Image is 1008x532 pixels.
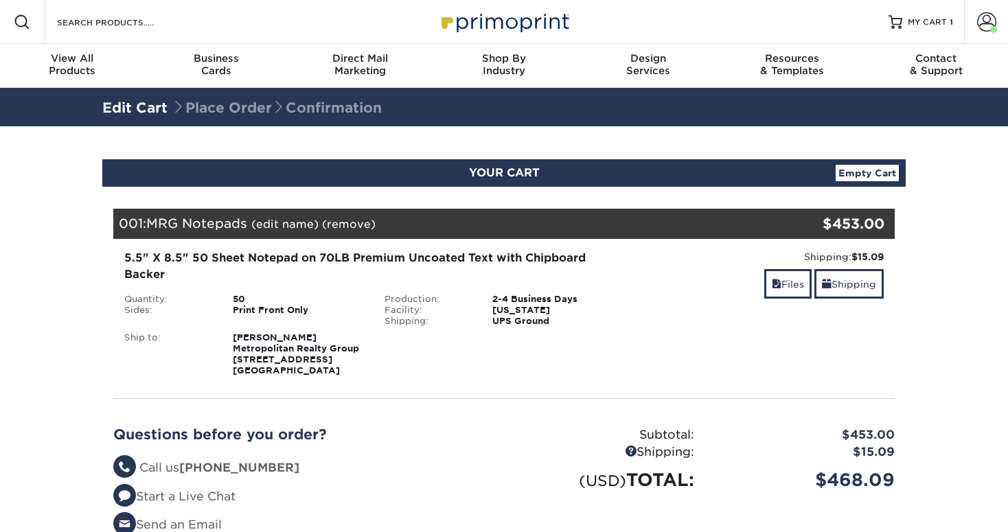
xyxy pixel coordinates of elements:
div: Subtotal: [504,426,705,444]
a: Files [764,269,812,299]
div: TOTAL: [504,467,705,493]
span: shipping [822,279,832,290]
a: (edit name) [251,218,319,231]
div: Print Front Only [222,305,374,316]
span: Contact [864,52,1008,65]
strong: [PHONE_NUMBER] [179,461,299,474]
div: Shipping: [374,316,483,327]
div: Shipping: [504,443,705,461]
div: 5.5" X 8.5" 50 Sheet Notepad on 70LB Premium Uncoated Text with Chipboard Backer [124,250,623,283]
div: 50 [222,294,374,305]
img: Primoprint [435,7,573,36]
li: Call us [113,459,494,477]
div: & Support [864,52,1008,77]
div: $15.09 [705,443,905,461]
div: UPS Ground [482,316,634,327]
span: Resources [720,52,864,65]
a: Shipping [814,269,884,299]
div: Industry [432,52,576,77]
strong: [PERSON_NAME] Metropolitan Realty Group [STREET_ADDRESS] [GEOGRAPHIC_DATA] [233,332,359,375]
span: Direct Mail [288,52,432,65]
div: Marketing [288,52,432,77]
a: Empty Cart [836,165,899,181]
div: $453.00 [705,426,905,444]
div: Sides: [114,305,222,316]
strong: $15.09 [851,251,884,262]
a: Shop ByIndustry [432,44,576,88]
a: Edit Cart [102,100,168,116]
input: SEARCH PRODUCTS..... [56,14,190,30]
div: $468.09 [705,467,905,493]
div: Services [576,52,720,77]
a: DesignServices [576,44,720,88]
div: Shipping: [644,250,884,264]
span: MRG Notepads [146,216,247,231]
div: $453.00 [764,213,884,234]
a: Contact& Support [864,44,1008,88]
a: Send an Email [113,518,222,531]
div: & Templates [720,52,864,77]
a: (remove) [322,218,376,231]
span: YOUR CART [469,166,540,179]
div: Ship to: [114,332,222,376]
a: Direct MailMarketing [288,44,432,88]
span: Shop By [432,52,576,65]
h2: Questions before you order? [113,426,494,443]
small: (USD) [579,472,626,489]
a: Start a Live Chat [113,489,236,503]
div: Production: [374,294,483,305]
div: 001: [113,209,764,239]
span: MY CART [908,16,947,28]
a: Resources& Templates [720,44,864,88]
span: files [772,279,781,290]
div: [US_STATE] [482,305,634,316]
div: Facility: [374,305,483,316]
span: Place Order Confirmation [172,100,382,116]
div: Quantity: [114,294,222,305]
span: Business [144,52,288,65]
div: 2-4 Business Days [482,294,634,305]
span: 1 [950,17,953,27]
a: BusinessCards [144,44,288,88]
span: Design [576,52,720,65]
div: Cards [144,52,288,77]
